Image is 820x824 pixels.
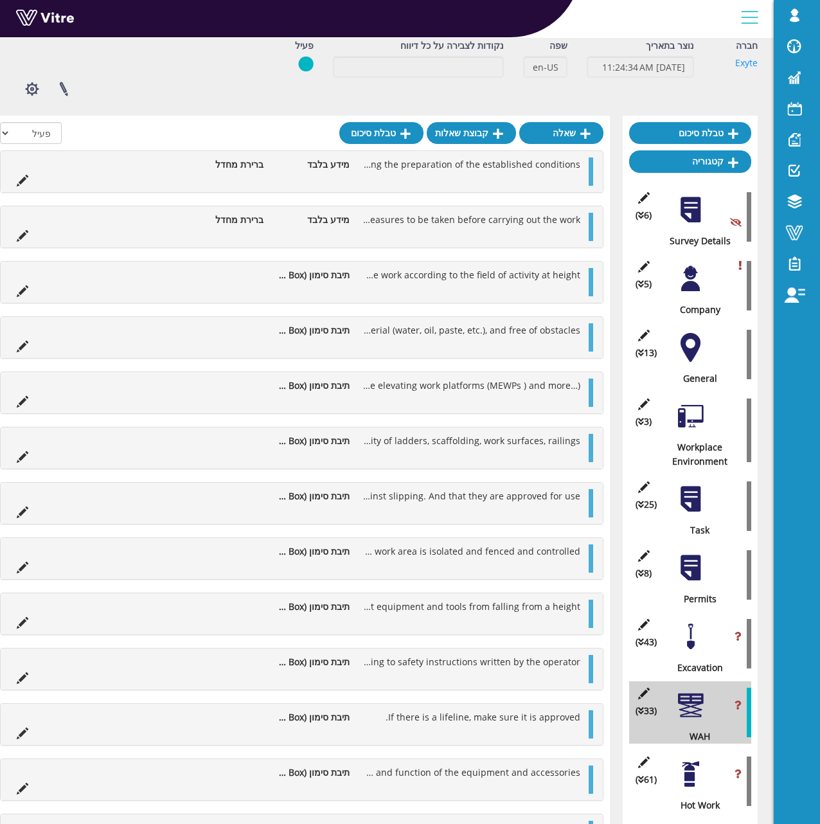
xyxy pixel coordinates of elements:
[270,323,357,337] li: תיבת סימון (Check Box)
[639,523,751,537] div: Task
[208,600,580,613] span: Measures have been taken to prevent equipment and tools from falling from a height.
[270,489,357,503] li: תיבת סימון (Check Box)
[639,730,751,744] div: WAH
[735,57,758,69] a: Exyte
[636,566,652,580] span: (8 )
[636,277,652,291] span: (5 )
[400,39,504,53] label: נקודות לצבירה על כל דיווח
[330,213,580,226] span: Safety measures to be taken before carrying out the work:
[636,497,657,512] span: (25 )
[270,434,357,448] li: תיבת סימון (Check Box)
[270,710,357,724] li: תיבת סימון (Check Box)
[639,234,751,248] div: Survey Details
[639,372,751,386] div: General
[639,592,751,606] div: Permits
[386,711,580,723] span: If there is a lifeline, make sure it is approved.
[270,157,357,172] li: מידע בלבד
[639,440,751,469] div: Workplace Environment
[183,157,270,172] li: ברירת מחדל
[639,661,751,675] div: Excavation
[736,39,758,53] label: חברה
[339,122,423,144] a: טבלת סיכום
[639,798,751,812] div: Hot Work
[356,545,580,557] span: The work area is isolated and fenced and controlled
[270,655,357,669] li: תיבת סימון (Check Box)
[646,39,694,53] label: נוצר בתאריך
[427,122,516,144] a: קבוצת שאלות
[270,213,357,227] li: מידע בלבד
[639,303,751,317] div: Company
[270,600,357,614] li: תיבת סימון (Check Box)
[270,544,357,559] li: תיבת סימון (Check Box)
[270,379,357,393] li: תיבת סימון (Check Box)
[270,268,357,282] li: תיבת סימון (Check Box)
[183,213,270,227] li: ברירת מחדל
[549,39,567,53] label: שפה
[636,635,657,649] span: (43 )
[636,208,652,222] span: (6 )
[636,773,657,787] span: (61 )
[270,766,357,780] li: תיבת סימון (Check Box)
[636,415,652,429] span: (3 )
[345,434,580,447] span: Integrity of ladders, scaffolding, work surfaces, railings
[629,150,751,172] a: קטגוריה
[295,39,314,53] label: פעיל
[519,122,603,144] a: שאלה
[298,56,314,72] img: yes
[185,490,580,502] span: The ladders are fixed and are secured against slipping. And that they are approved for use.
[629,122,751,144] a: טבלת סיכום
[636,704,657,718] span: (33 )
[636,346,657,360] span: (13 )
